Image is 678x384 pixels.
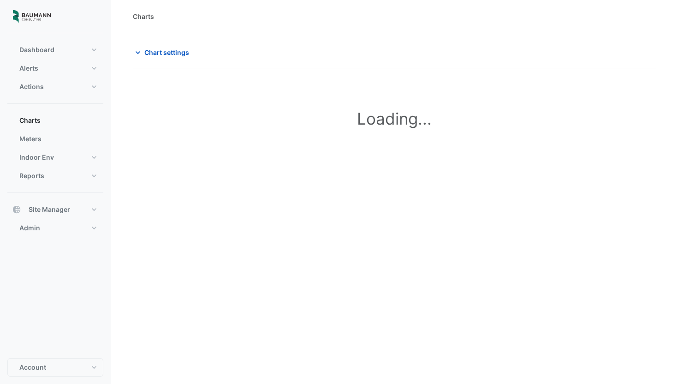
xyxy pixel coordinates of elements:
span: Admin [19,223,40,233]
span: Reports [19,171,44,180]
button: Alerts [7,59,103,78]
span: Site Manager [29,205,70,214]
div: Charts [133,12,154,21]
button: Reports [7,167,103,185]
img: Company Logo [11,7,53,26]
button: Dashboard [7,41,103,59]
button: Account [7,358,103,377]
button: Site Manager [7,200,103,219]
button: Indoor Env [7,148,103,167]
span: Alerts [19,64,38,73]
span: Indoor Env [19,153,54,162]
span: Dashboard [19,45,54,54]
button: Actions [7,78,103,96]
span: Meters [19,134,42,144]
button: Charts [7,111,103,130]
span: Account [19,363,46,372]
span: Chart settings [144,48,189,57]
button: Meters [7,130,103,148]
app-icon: Site Manager [12,205,21,214]
button: Chart settings [133,44,195,60]
button: Admin [7,219,103,237]
h1: Loading... [153,109,636,128]
span: Charts [19,116,41,125]
span: Actions [19,82,44,91]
